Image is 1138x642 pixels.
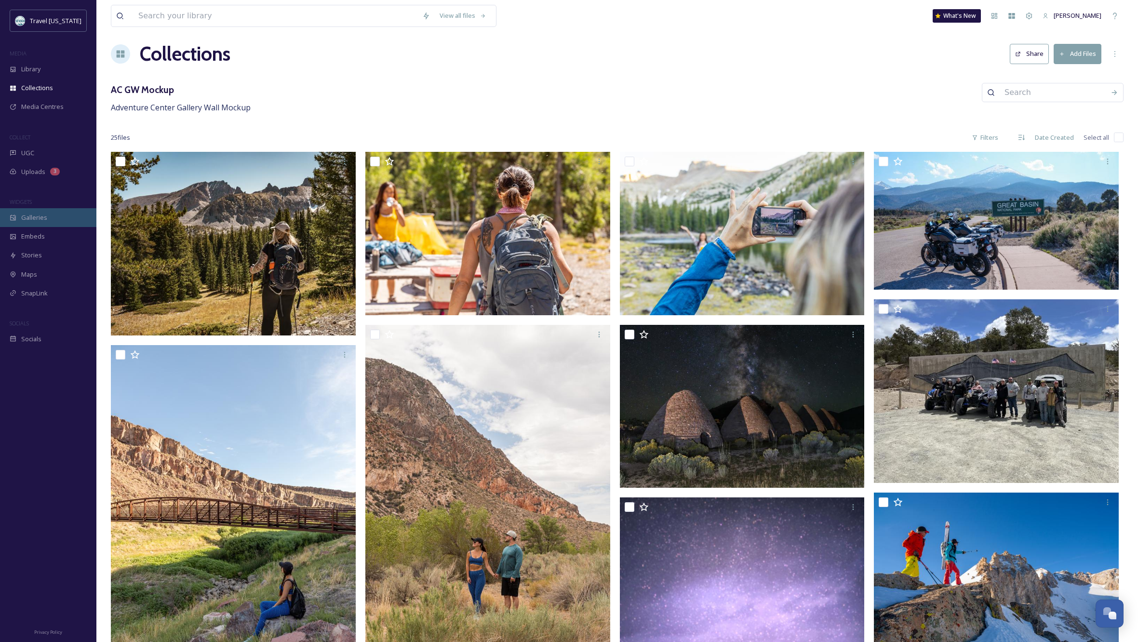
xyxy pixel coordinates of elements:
[10,134,30,141] span: COLLECT
[111,102,251,113] span: Adventure Center Gallery Wall Mockup
[620,152,865,315] img: 19021_TN_GreatBasin_Trail-33850.jpg
[1096,600,1124,628] button: Open Chat
[10,50,27,57] span: MEDIA
[21,65,40,74] span: Library
[30,16,81,25] span: Travel [US_STATE]
[1054,44,1101,64] button: Add Files
[111,152,356,335] img: Great Basin National Park.jpg
[21,289,48,298] span: SnapLink
[21,251,42,260] span: Stories
[140,40,230,68] a: Collections
[34,626,62,637] a: Privacy Policy
[111,133,130,142] span: 25 file s
[21,148,34,158] span: UGC
[620,325,865,488] img: Ward Charcoal Ovens-Milky Way.jpg
[21,213,47,222] span: Galleries
[21,83,53,93] span: Collections
[10,198,32,205] span: WIDGETS
[21,167,45,176] span: Uploads
[15,16,25,26] img: download.jpeg
[111,83,251,97] h3: AC GW Mockup
[134,5,417,27] input: Search your library
[21,334,41,344] span: Socials
[933,9,981,23] a: What's New
[1010,44,1049,64] button: Share
[874,299,1119,483] img: Berlin-Ickthyosaur.jpeg
[1038,6,1106,25] a: [PERSON_NAME]
[365,152,610,315] img: 19021_TN_GreatBasin_Camp-30283.jpg
[21,102,64,111] span: Media Centres
[1030,128,1079,147] div: Date Created
[1000,82,1106,103] input: Search
[435,6,491,25] a: View all files
[1084,133,1109,142] span: Select all
[967,128,1003,147] div: Filters
[21,270,37,279] span: Maps
[874,152,1119,290] img: Great Basin NP.jpg
[50,168,60,175] div: 3
[34,629,62,635] span: Privacy Policy
[21,232,45,241] span: Embeds
[1054,11,1101,20] span: [PERSON_NAME]
[10,320,29,327] span: SOCIALS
